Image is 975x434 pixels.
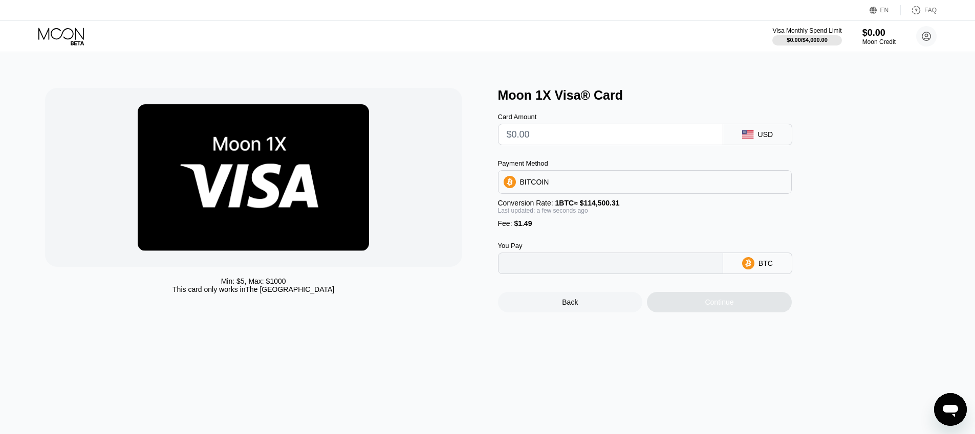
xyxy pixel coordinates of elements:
div: Min: $ 5 , Max: $ 1000 [221,277,286,285]
div: USD [758,130,773,139]
div: Visa Monthly Spend Limit [772,27,841,34]
div: EN [870,5,901,15]
div: BTC [759,259,773,267]
input: $0.00 [507,124,714,145]
div: $0.00 / $4,000.00 [787,37,828,43]
span: $1.49 [514,219,532,227]
div: You Pay [498,242,723,249]
div: FAQ [901,5,937,15]
div: This card only works in The [GEOGRAPHIC_DATA] [172,285,334,293]
div: Back [562,298,578,306]
div: Card Amount [498,113,723,121]
div: Moon 1X Visa® Card [498,88,941,103]
div: FAQ [924,7,937,14]
div: Moon Credit [862,38,896,45]
div: Back [498,292,643,312]
div: $0.00 [862,28,896,38]
div: $0.00Moon Credit [862,28,896,45]
div: Conversion Rate: [498,199,792,207]
div: EN [880,7,889,14]
div: Payment Method [498,159,792,167]
div: Fee : [498,219,792,227]
span: 1 BTC ≈ $114,500.31 [555,199,620,207]
div: Last updated: a few seconds ago [498,207,792,214]
div: Visa Monthly Spend Limit$0.00/$4,000.00 [772,27,841,45]
iframe: Button to launch messaging window [934,393,967,426]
